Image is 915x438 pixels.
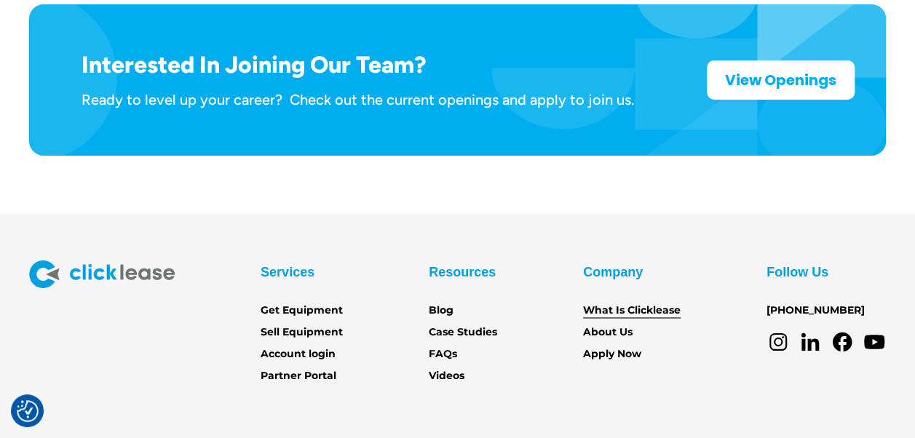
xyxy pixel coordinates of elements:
[82,90,634,109] div: Ready to level up your career? Check out the current openings and apply to join us.
[767,260,828,284] div: Follow Us
[429,346,457,362] a: FAQs
[17,400,39,422] img: Revisit consent button
[429,368,464,384] a: Videos
[725,70,836,90] strong: View Openings
[261,324,343,341] a: Sell Equipment
[583,260,643,284] div: Company
[707,60,855,100] a: View Openings
[261,368,336,384] a: Partner Portal
[261,346,336,362] a: Account login
[583,303,681,319] a: What Is Clicklease
[429,303,453,319] a: Blog
[767,303,865,319] a: [PHONE_NUMBER]
[17,400,39,422] button: Consent Preferences
[261,303,343,319] a: Get Equipment
[429,260,496,284] div: Resources
[261,260,314,284] div: Services
[429,324,497,341] a: Case Studies
[583,346,641,362] a: Apply Now
[82,51,634,79] h1: Interested In Joining Our Team?
[583,324,633,341] a: About Us
[29,260,175,288] img: Clicklease logo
